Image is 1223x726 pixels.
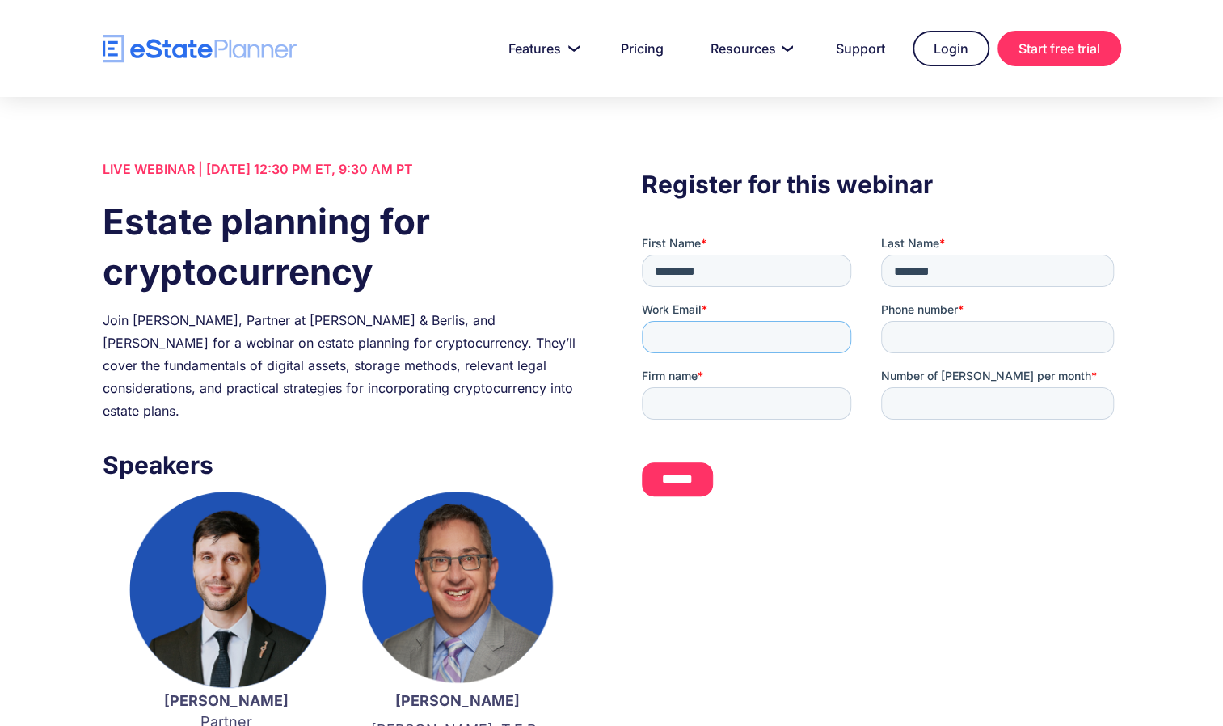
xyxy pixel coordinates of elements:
[816,32,905,65] a: Support
[489,32,593,65] a: Features
[103,158,581,180] div: LIVE WEBINAR | [DATE] 12:30 PM ET, 9:30 AM PT
[103,446,581,483] h3: Speakers
[601,32,683,65] a: Pricing
[642,235,1120,509] iframe: Form 0
[691,32,808,65] a: Resources
[103,35,297,63] a: home
[642,166,1120,203] h3: Register for this webinar
[164,692,289,709] strong: [PERSON_NAME]
[103,196,581,297] h1: Estate planning for cryptocurrency
[395,692,520,709] strong: [PERSON_NAME]
[913,31,989,66] a: Login
[997,31,1121,66] a: Start free trial
[103,309,581,422] div: Join [PERSON_NAME], Partner at [PERSON_NAME] & Berlis, and [PERSON_NAME] for a webinar on estate ...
